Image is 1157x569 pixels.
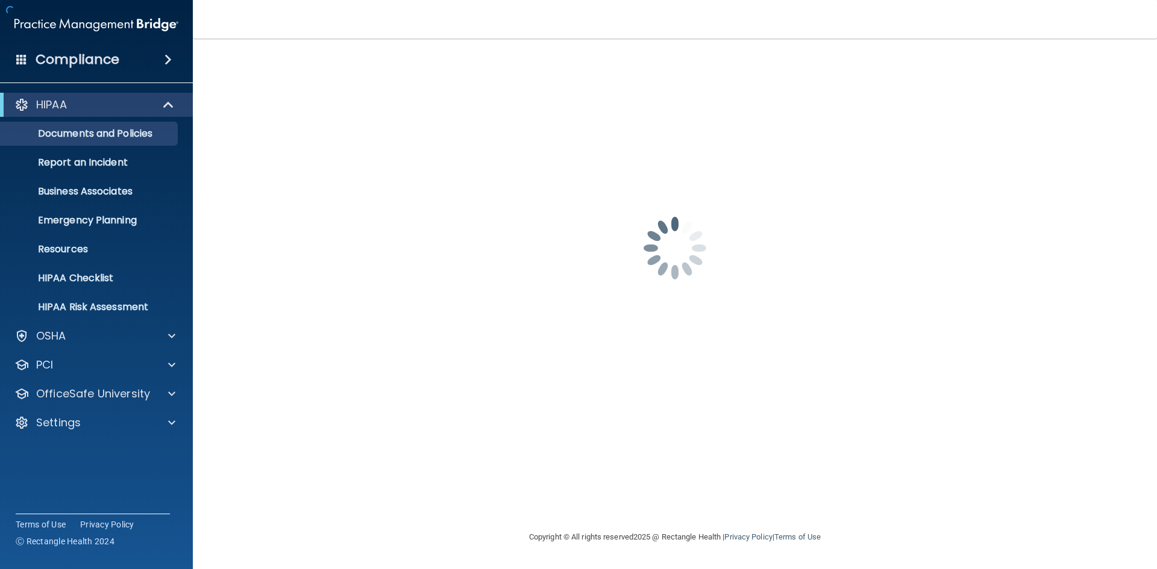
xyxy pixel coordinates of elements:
[36,51,119,68] h4: Compliance
[8,128,172,140] p: Documents and Policies
[8,214,172,226] p: Emergency Planning
[14,98,175,112] a: HIPAA
[36,358,53,372] p: PCI
[14,415,175,430] a: Settings
[36,387,150,401] p: OfficeSafe University
[14,329,175,343] a: OSHA
[724,532,772,541] a: Privacy Policy
[14,387,175,401] a: OfficeSafe University
[16,535,114,547] span: Ⓒ Rectangle Health 2024
[8,301,172,313] p: HIPAA Risk Assessment
[8,243,172,255] p: Resources
[8,185,172,197] p: Business Associates
[615,188,735,308] img: spinner.e123f6fc.gif
[14,358,175,372] a: PCI
[14,13,178,37] img: PMB logo
[80,518,134,530] a: Privacy Policy
[36,329,66,343] p: OSHA
[36,98,67,112] p: HIPAA
[774,532,821,541] a: Terms of Use
[8,157,172,169] p: Report an Incident
[16,518,66,530] a: Terms of Use
[36,415,81,430] p: Settings
[455,518,895,556] div: Copyright © All rights reserved 2025 @ Rectangle Health | |
[8,272,172,284] p: HIPAA Checklist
